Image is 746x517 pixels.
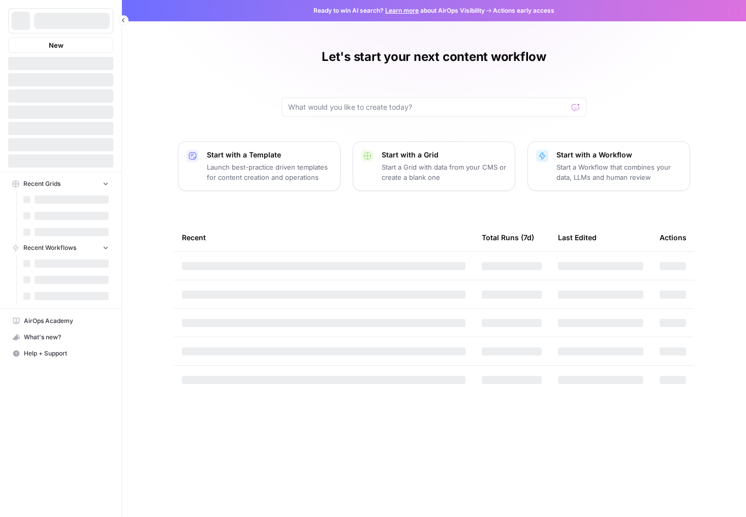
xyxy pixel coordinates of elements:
[8,329,113,345] button: What's new?
[207,150,332,160] p: Start with a Template
[382,162,507,182] p: Start a Grid with data from your CMS or create a blank one
[182,223,465,251] div: Recent
[8,240,113,255] button: Recent Workflows
[8,313,113,329] a: AirOps Academy
[23,179,60,188] span: Recent Grids
[385,7,419,14] a: Learn more
[556,150,681,160] p: Start with a Workflow
[493,6,554,15] span: Actions early access
[9,330,113,345] div: What's new?
[178,141,340,191] button: Start with a TemplateLaunch best-practice driven templates for content creation and operations
[8,176,113,191] button: Recent Grids
[482,223,534,251] div: Total Runs (7d)
[556,162,681,182] p: Start a Workflow that combines your data, LLMs and human review
[24,349,109,358] span: Help + Support
[288,102,568,112] input: What would you like to create today?
[23,243,76,252] span: Recent Workflows
[660,223,687,251] div: Actions
[353,141,515,191] button: Start with a GridStart a Grid with data from your CMS or create a blank one
[314,6,485,15] span: Ready to win AI search? about AirOps Visibility
[207,162,332,182] p: Launch best-practice driven templates for content creation and operations
[49,40,64,50] span: New
[322,49,546,65] h1: Let's start your next content workflow
[8,38,113,53] button: New
[382,150,507,160] p: Start with a Grid
[8,345,113,362] button: Help + Support
[24,316,109,326] span: AirOps Academy
[558,223,597,251] div: Last Edited
[527,141,690,191] button: Start with a WorkflowStart a Workflow that combines your data, LLMs and human review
